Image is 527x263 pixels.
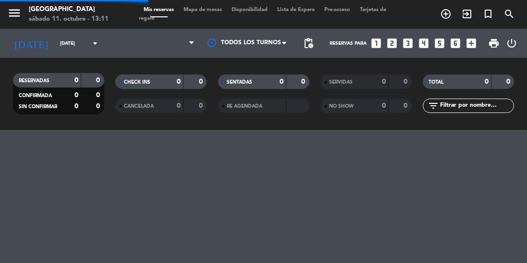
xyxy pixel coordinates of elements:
i: menu [7,6,22,20]
i: looks_3 [402,37,414,50]
div: [GEOGRAPHIC_DATA] [29,5,109,14]
button: menu [7,6,22,24]
i: arrow_drop_down [89,38,101,49]
i: turned_in_not [482,8,494,20]
strong: 0 [280,78,283,85]
strong: 0 [199,78,205,85]
span: pending_actions [303,38,314,49]
strong: 0 [96,92,102,99]
strong: 0 [485,78,489,85]
strong: 0 [177,102,181,109]
span: RE AGENDADA [227,104,262,109]
strong: 0 [301,78,307,85]
strong: 0 [74,92,78,99]
span: Mapa de mesas [179,7,227,13]
strong: 0 [404,102,409,109]
span: Disponibilidad [227,7,272,13]
div: sábado 11. octubre - 13:11 [29,14,109,24]
span: CHECK INS [124,80,150,85]
span: Mis reservas [139,7,179,13]
strong: 0 [404,78,409,85]
span: TOTAL [429,80,443,85]
i: add_box [465,37,478,50]
strong: 0 [96,103,102,110]
strong: 0 [199,102,205,109]
strong: 0 [177,78,181,85]
i: looks_4 [417,37,430,50]
i: search [503,8,515,20]
strong: 0 [96,77,102,84]
i: looks_5 [433,37,446,50]
i: add_circle_outline [440,8,452,20]
span: CONFIRMADA [19,93,52,98]
span: RESERVADAS [19,78,49,83]
strong: 0 [74,77,78,84]
i: power_settings_new [506,38,517,49]
i: looks_6 [449,37,462,50]
i: exit_to_app [461,8,473,20]
span: CANCELADA [124,104,154,109]
div: LOG OUT [503,29,520,58]
i: looks_one [370,37,382,50]
input: Filtrar por nombre... [439,100,514,111]
span: NO SHOW [329,104,354,109]
strong: 0 [506,78,512,85]
span: Lista de Espera [272,7,319,13]
span: SENTADAS [227,80,252,85]
i: looks_two [386,37,398,50]
i: [DATE] [7,33,55,53]
span: Pre-acceso [319,7,355,13]
span: print [488,38,500,49]
span: SIN CONFIRMAR [19,104,57,109]
span: SERVIDAS [329,80,353,85]
strong: 0 [74,103,78,110]
i: filter_list [428,100,439,112]
span: Reservas para [330,41,367,46]
strong: 0 [382,78,386,85]
strong: 0 [382,102,386,109]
